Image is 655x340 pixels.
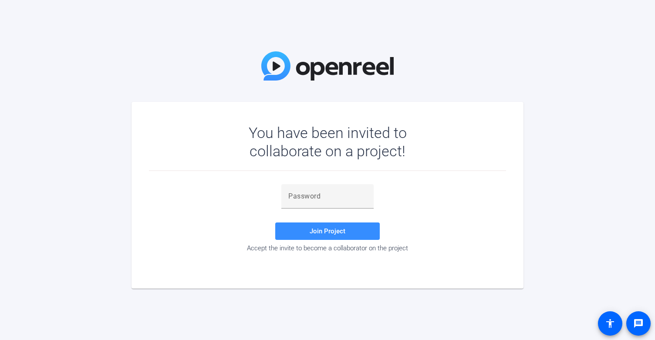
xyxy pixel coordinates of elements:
[633,318,644,329] mat-icon: message
[288,191,367,202] input: Password
[261,51,394,81] img: OpenReel Logo
[223,124,432,160] div: You have been invited to collaborate on a project!
[310,227,345,235] span: Join Project
[605,318,615,329] mat-icon: accessibility
[275,222,380,240] button: Join Project
[149,244,506,252] div: Accept the invite to become a collaborator on the project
